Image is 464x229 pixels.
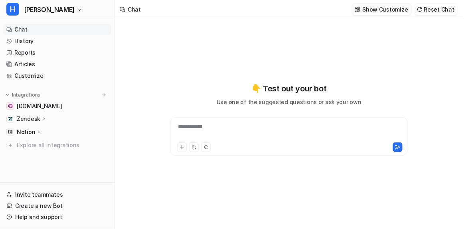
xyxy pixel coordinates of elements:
[251,83,326,95] p: 👇 Test out your bot
[101,92,107,98] img: menu_add.svg
[17,139,108,152] span: Explore all integrations
[8,104,13,109] img: swyfthome.com
[6,141,14,149] img: explore all integrations
[3,47,111,58] a: Reports
[3,189,111,200] a: Invite teammates
[217,98,361,106] p: Use one of the suggested questions or ask your own
[6,3,19,16] span: H
[3,59,111,70] a: Articles
[12,92,40,98] p: Integrations
[17,128,35,136] p: Notion
[3,24,111,35] a: Chat
[8,116,13,121] img: Zendesk
[5,92,10,98] img: expand menu
[17,102,62,110] span: [DOMAIN_NAME]
[3,101,111,112] a: swyfthome.com[DOMAIN_NAME]
[355,6,360,12] img: customize
[24,4,75,15] span: [PERSON_NAME]
[17,115,40,123] p: Zendesk
[3,36,111,47] a: History
[3,91,43,99] button: Integrations
[352,4,411,15] button: Show Customize
[8,130,13,134] img: Notion
[3,200,111,211] a: Create a new Bot
[363,5,408,14] p: Show Customize
[128,5,141,14] div: Chat
[415,4,458,15] button: Reset Chat
[417,6,423,12] img: reset
[3,70,111,81] a: Customize
[3,211,111,223] a: Help and support
[3,140,111,151] a: Explore all integrations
